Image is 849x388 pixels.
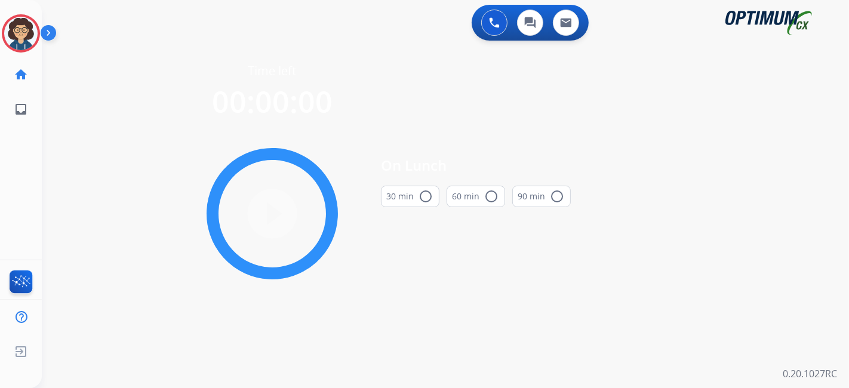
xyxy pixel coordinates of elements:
mat-icon: radio_button_unchecked [419,189,433,204]
p: 0.20.1027RC [783,367,837,381]
mat-icon: home [14,67,28,82]
span: Time left [248,63,297,79]
mat-icon: radio_button_unchecked [550,189,564,204]
mat-icon: inbox [14,102,28,116]
button: 90 min [512,186,571,207]
span: On Lunch [381,155,571,176]
mat-icon: radio_button_unchecked [484,189,499,204]
span: 00:00:00 [212,81,333,122]
img: avatar [4,17,38,50]
button: 60 min [447,186,505,207]
button: 30 min [381,186,439,207]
